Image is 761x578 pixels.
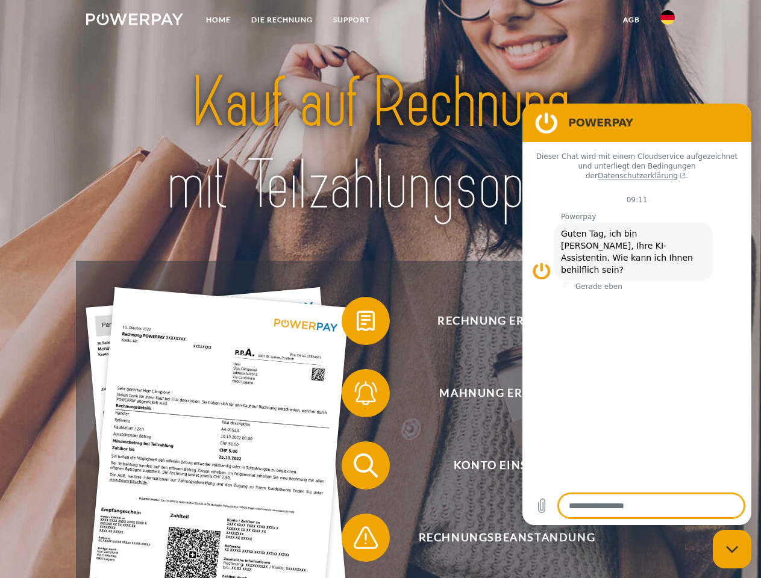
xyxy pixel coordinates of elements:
img: qb_warning.svg [351,523,381,553]
span: Mahnung erhalten? [359,369,654,417]
button: Konto einsehen [342,441,655,489]
a: agb [613,9,650,31]
iframe: Messaging-Fenster [522,104,751,525]
img: logo-powerpay-white.svg [86,13,183,25]
span: Konto einsehen [359,441,654,489]
img: de [660,10,675,25]
a: Home [196,9,241,31]
img: qb_bill.svg [351,306,381,336]
img: title-powerpay_de.svg [115,58,646,231]
img: qb_bell.svg [351,378,381,408]
button: Rechnung erhalten? [342,297,655,345]
iframe: Schaltfläche zum Öffnen des Messaging-Fensters; Konversation läuft [713,530,751,568]
a: DIE RECHNUNG [241,9,323,31]
span: Rechnungsbeanstandung [359,514,654,562]
button: Rechnungsbeanstandung [342,514,655,562]
button: Mahnung erhalten? [342,369,655,417]
span: Rechnung erhalten? [359,297,654,345]
a: SUPPORT [323,9,380,31]
img: qb_search.svg [351,450,381,480]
